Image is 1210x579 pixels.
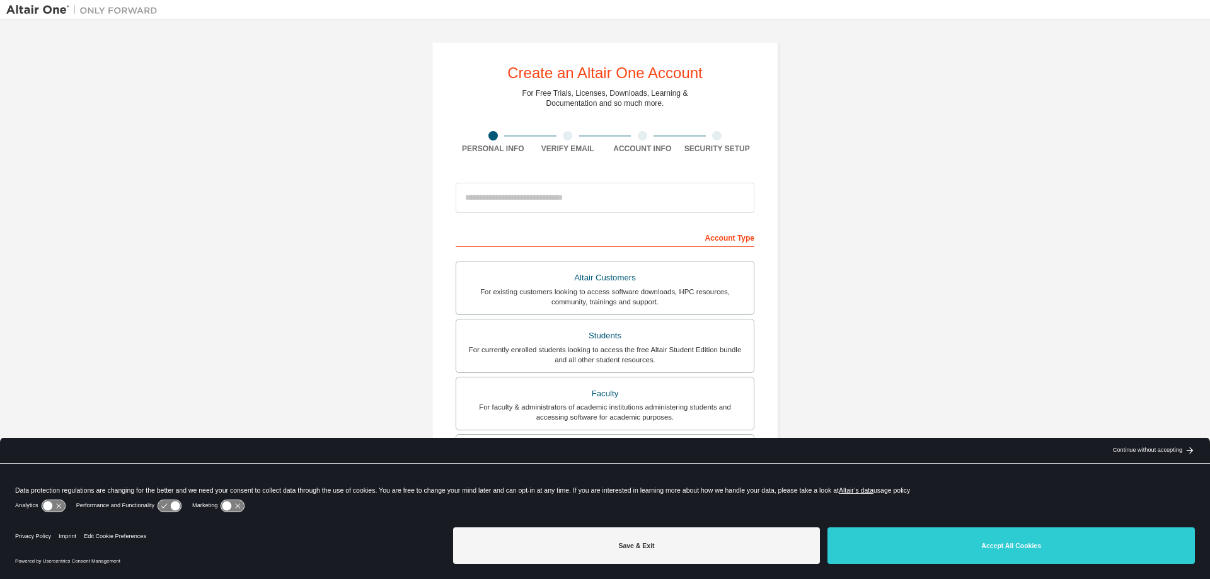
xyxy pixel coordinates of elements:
[522,88,688,108] div: For Free Trials, Licenses, Downloads, Learning & Documentation and so much more.
[464,269,746,287] div: Altair Customers
[464,345,746,365] div: For currently enrolled students looking to access the free Altair Student Edition bundle and all ...
[464,402,746,422] div: For faculty & administrators of academic institutions administering students and accessing softwa...
[605,144,680,154] div: Account Info
[464,385,746,403] div: Faculty
[456,144,531,154] div: Personal Info
[6,4,164,16] img: Altair One
[507,66,703,81] div: Create an Altair One Account
[531,144,606,154] div: Verify Email
[464,327,746,345] div: Students
[456,227,754,247] div: Account Type
[680,144,755,154] div: Security Setup
[464,287,746,307] div: For existing customers looking to access software downloads, HPC resources, community, trainings ...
